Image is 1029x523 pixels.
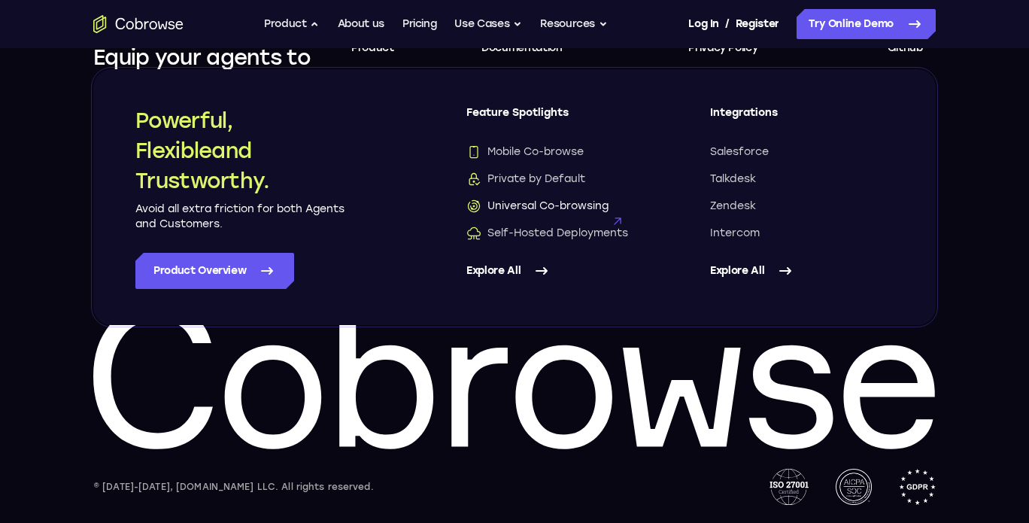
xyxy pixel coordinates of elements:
[769,469,809,505] img: ISO
[466,172,481,187] img: Private by Default
[466,253,650,289] a: Explore All
[899,469,936,505] img: GDPR
[466,172,650,187] a: Private by DefaultPrivate by Default
[688,9,718,39] a: Log In
[93,479,374,494] div: © [DATE]-[DATE], [DOMAIN_NAME] LLC. All rights reserved.
[682,33,822,63] a: Privacy Policy
[264,9,320,39] button: Product
[466,199,609,214] span: Universal Co-browsing
[710,172,894,187] a: Talkdesk
[882,33,936,63] a: Github
[540,9,608,39] button: Resources
[836,469,872,505] img: AICPA SOC
[736,9,779,39] a: Register
[475,33,624,63] a: Documentation
[135,253,294,289] a: Product Overview
[466,226,481,241] img: Self-Hosted Deployments
[797,9,936,39] a: Try Online Demo
[710,199,756,214] span: Zendesk
[710,226,760,241] span: Intercom
[93,15,184,33] a: Go to the home page
[338,9,384,39] a: About us
[710,172,756,187] span: Talkdesk
[710,199,894,214] a: Zendesk
[466,199,650,214] a: Universal Co-browsingUniversal Co-browsing
[466,199,481,214] img: Universal Co-browsing
[710,144,769,160] span: Salesforce
[135,105,346,196] h2: Powerful, Flexible and Trustworthy.
[466,105,650,132] span: Feature Spotlights
[135,202,346,232] p: Avoid all extra friction for both Agents and Customers.
[454,9,522,39] button: Use Cases
[466,226,650,241] a: Self-Hosted DeploymentsSelf-Hosted Deployments
[345,33,417,63] a: Product
[466,144,481,160] img: Mobile Co-browse
[710,253,894,289] a: Explore All
[710,226,894,241] a: Intercom
[725,15,730,33] span: /
[402,9,437,39] a: Pricing
[710,105,894,132] span: Integrations
[466,144,650,160] a: Mobile Co-browseMobile Co-browse
[466,144,584,160] span: Mobile Co-browse
[710,144,894,160] a: Salesforce
[466,172,585,187] span: Private by Default
[466,226,628,241] span: Self-Hosted Deployments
